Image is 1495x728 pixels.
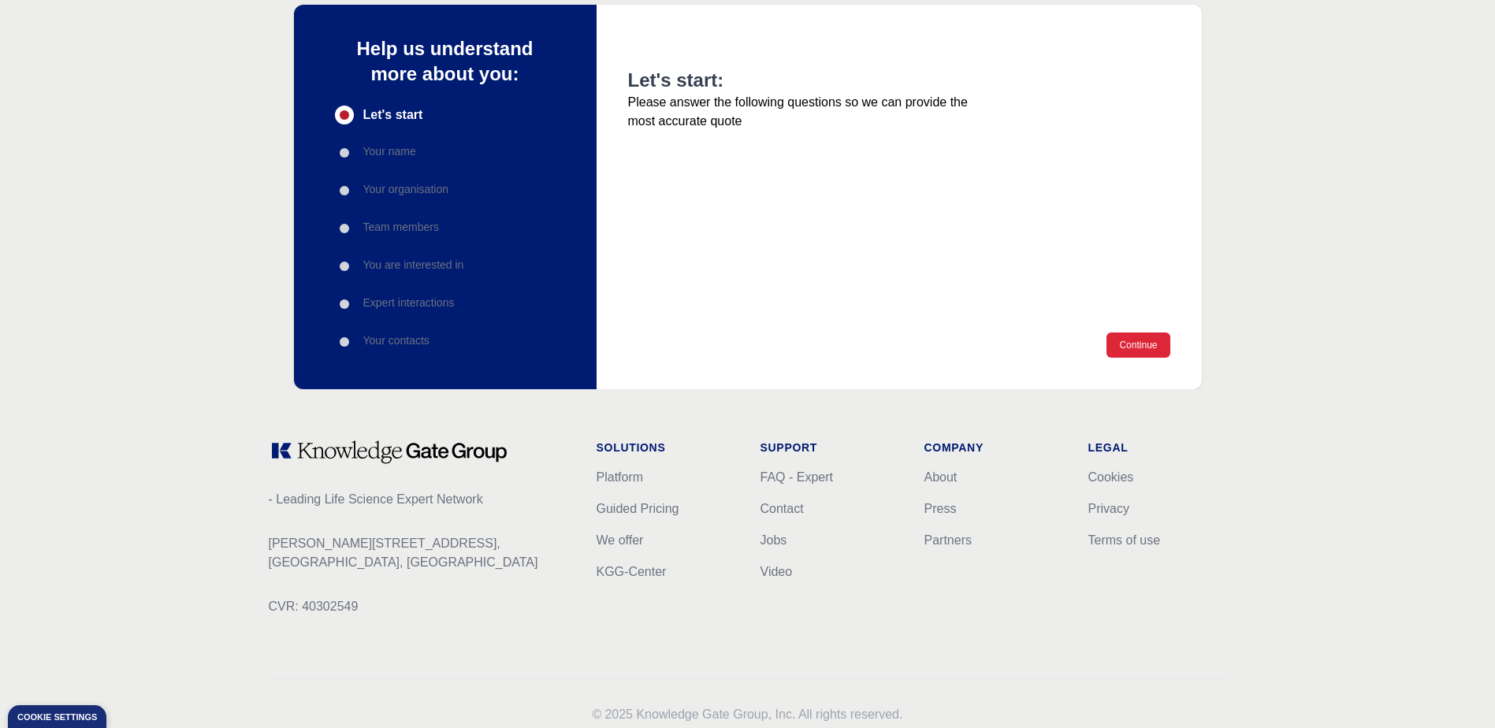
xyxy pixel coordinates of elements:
[335,106,556,351] div: Progress
[269,705,1227,724] p: 2025 Knowledge Gate Group, Inc. All rights reserved.
[597,533,644,547] a: We offer
[363,219,439,235] p: Team members
[363,332,430,348] p: Your contacts
[924,533,972,547] a: Partners
[1416,652,1495,728] div: Chat-Widget
[1088,533,1161,547] a: Terms of use
[335,36,556,87] p: Help us understand more about you:
[269,597,571,616] p: CVR: 40302549
[761,502,804,515] a: Contact
[363,143,416,159] p: Your name
[1088,440,1227,455] h1: Legal
[269,490,571,509] p: - Leading Life Science Expert Network
[593,708,602,721] span: ©
[761,440,899,455] h1: Support
[1088,470,1134,484] a: Cookies
[924,470,958,484] a: About
[597,440,735,455] h1: Solutions
[761,565,793,578] a: Video
[761,470,833,484] a: FAQ - Expert
[17,713,97,722] div: Cookie settings
[1088,502,1129,515] a: Privacy
[597,470,644,484] a: Platform
[761,533,787,547] a: Jobs
[363,257,464,273] p: You are interested in
[924,440,1063,455] h1: Company
[1416,652,1495,728] iframe: Chat Widget
[597,502,679,515] a: Guided Pricing
[924,502,957,515] a: Press
[597,565,667,578] a: KGG-Center
[269,534,571,572] p: [PERSON_NAME][STREET_ADDRESS], [GEOGRAPHIC_DATA], [GEOGRAPHIC_DATA]
[1106,332,1170,358] button: Continue
[363,181,448,197] p: Your organisation
[628,93,981,131] p: Please answer the following questions so we can provide the most accurate quote
[628,68,981,93] h2: Let's start:
[363,295,455,310] p: Expert interactions
[363,106,423,124] span: Let's start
